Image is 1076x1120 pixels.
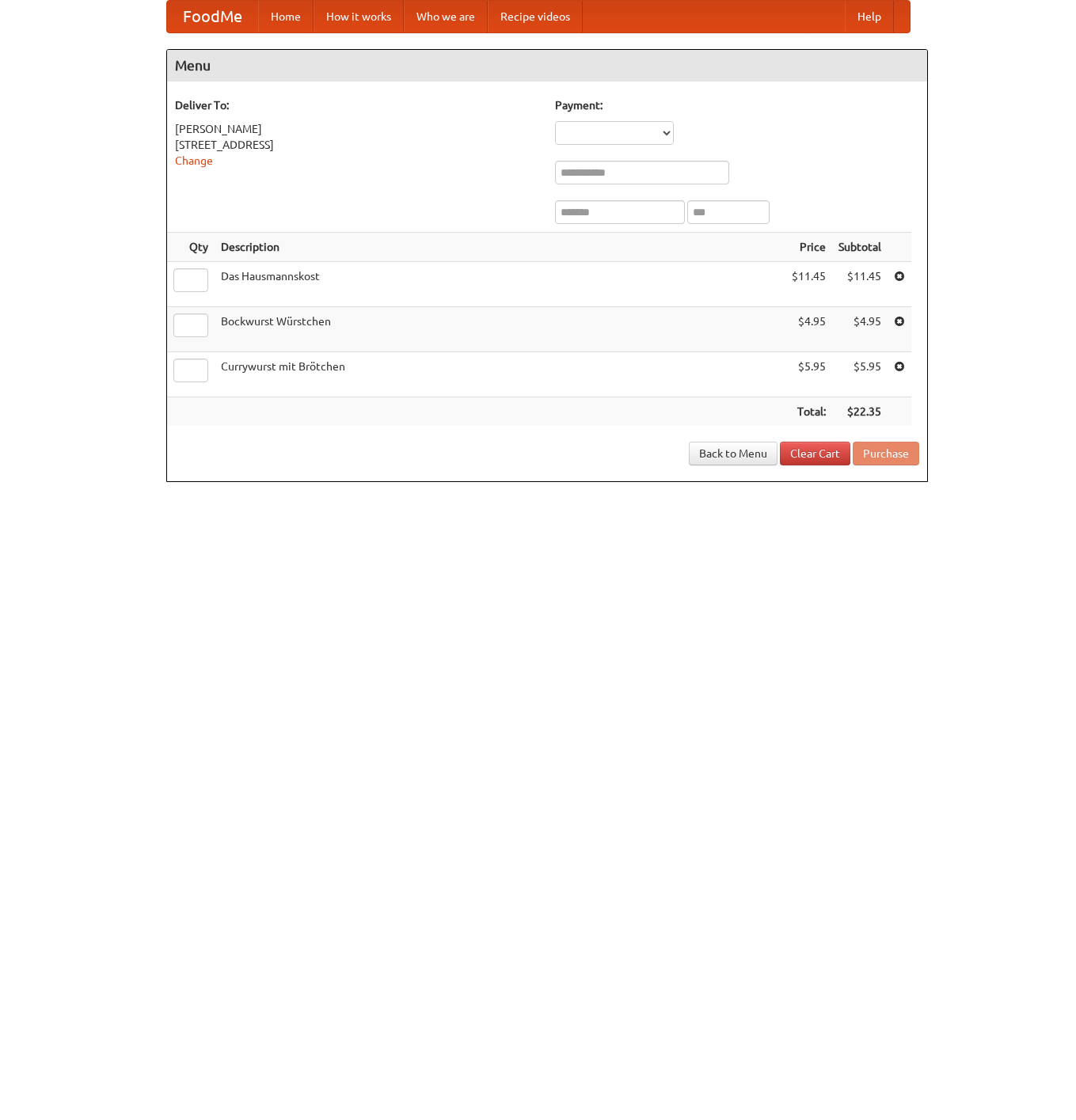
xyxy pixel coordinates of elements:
[832,262,888,307] td: $11.45
[785,262,832,307] td: $11.45
[832,307,888,352] td: $4.95
[785,352,832,397] td: $5.95
[215,307,785,352] td: Bockwurst Würstchen
[167,1,258,32] a: FoodMe
[175,97,539,113] h5: Deliver To:
[404,1,488,32] a: Who we are
[167,233,215,262] th: Qty
[167,50,927,82] h4: Menu
[689,442,778,465] a: Back to Menu
[215,262,785,307] td: Das Hausmannskost
[845,1,894,32] a: Help
[780,442,850,465] a: Clear Cart
[832,352,888,397] td: $5.95
[215,352,785,397] td: Currywurst mit Brötchen
[488,1,583,32] a: Recipe videos
[853,442,919,465] button: Purchase
[785,233,832,262] th: Price
[832,397,888,427] th: $22.35
[555,97,919,113] h5: Payment:
[785,397,832,427] th: Total:
[215,233,785,262] th: Description
[175,137,539,153] div: [STREET_ADDRESS]
[314,1,404,32] a: How it works
[832,233,888,262] th: Subtotal
[175,154,213,167] a: Change
[175,121,539,137] div: [PERSON_NAME]
[258,1,314,32] a: Home
[785,307,832,352] td: $4.95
